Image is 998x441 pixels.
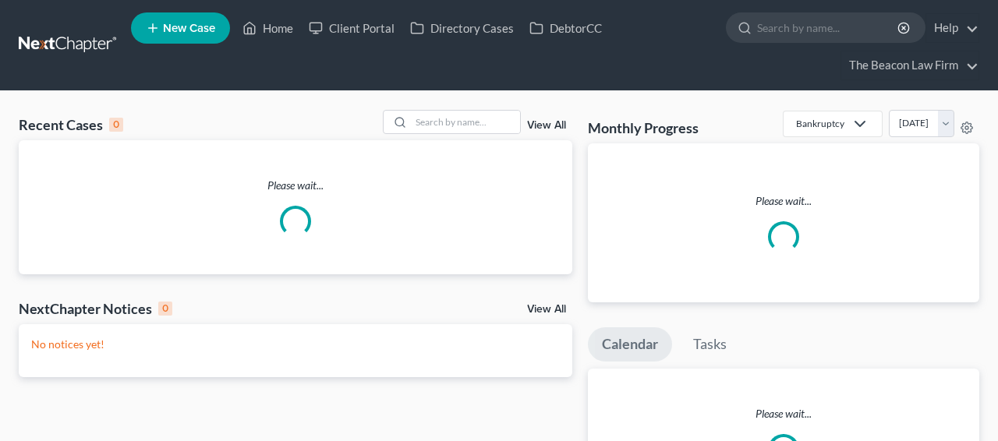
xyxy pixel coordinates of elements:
[522,14,610,42] a: DebtorCC
[158,302,172,316] div: 0
[527,120,566,131] a: View All
[757,13,900,42] input: Search by name...
[163,23,215,34] span: New Case
[19,115,123,134] div: Recent Cases
[31,337,560,352] p: No notices yet!
[109,118,123,132] div: 0
[235,14,301,42] a: Home
[926,14,979,42] a: Help
[402,14,522,42] a: Directory Cases
[679,327,741,362] a: Tasks
[841,51,979,79] a: The Beacon Law Firm
[19,299,172,318] div: NextChapter Notices
[588,327,672,362] a: Calendar
[411,111,520,133] input: Search by name...
[588,406,979,422] p: Please wait...
[796,117,844,130] div: Bankruptcy
[600,193,967,209] p: Please wait...
[19,178,572,193] p: Please wait...
[527,304,566,315] a: View All
[301,14,402,42] a: Client Portal
[588,118,699,137] h3: Monthly Progress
